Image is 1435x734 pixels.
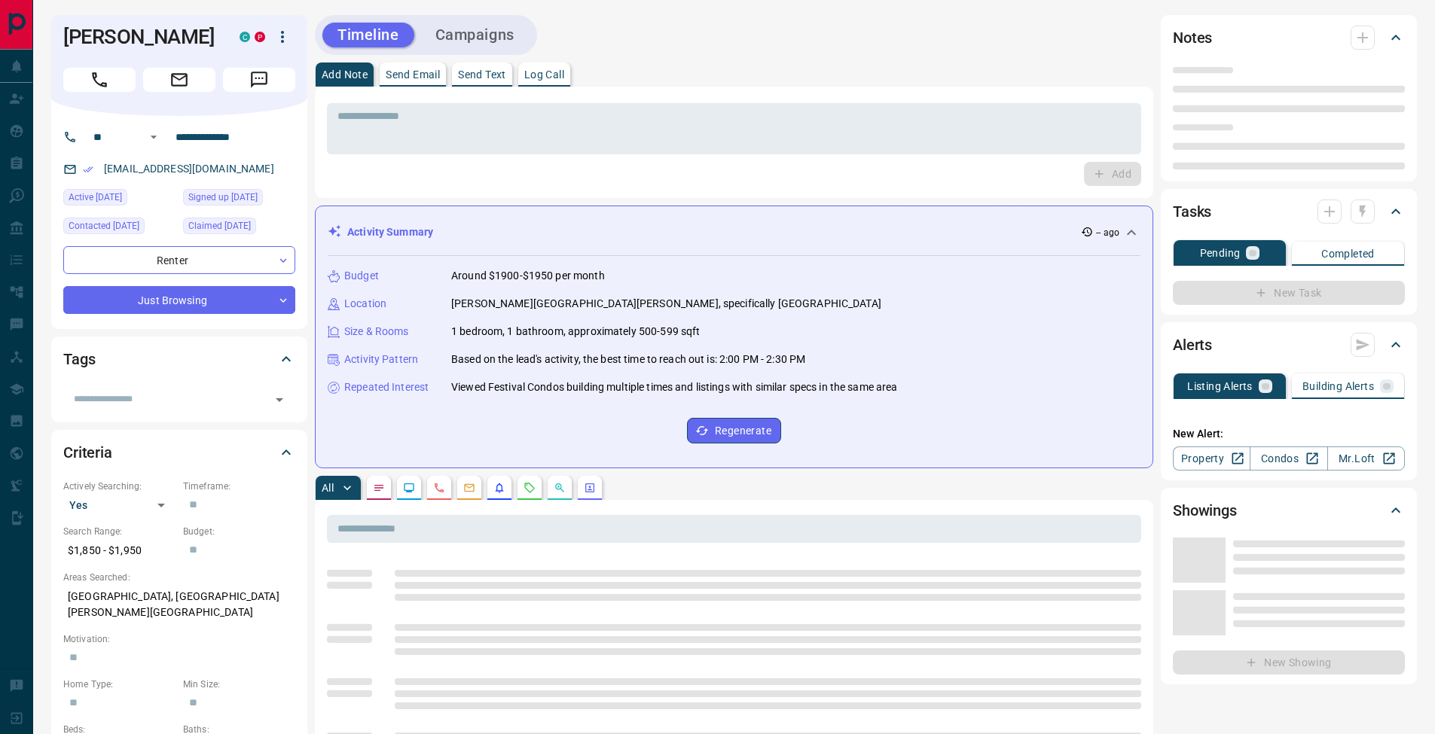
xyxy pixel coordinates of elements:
[1173,199,1211,224] h2: Tasks
[69,218,139,233] span: Contacted [DATE]
[63,571,295,584] p: Areas Searched:
[584,482,596,494] svg: Agent Actions
[524,69,564,80] p: Log Call
[63,525,176,538] p: Search Range:
[188,190,258,205] span: Signed up [DATE]
[386,69,440,80] p: Send Email
[63,341,295,377] div: Tags
[188,218,251,233] span: Claimed [DATE]
[63,493,176,517] div: Yes
[328,218,1140,246] div: Activity Summary-- ago
[1173,498,1237,522] h2: Showings
[183,189,295,210] div: Mon Mar 06 2023
[63,678,176,691] p: Home Type:
[1173,333,1212,357] h2: Alerts
[63,440,112,464] h2: Criteria
[1173,20,1405,56] div: Notes
[255,32,265,42] div: property.ca
[451,324,700,340] p: 1 bedroom, 1 bathroom, approximately 500-599 sqft
[1327,446,1405,471] a: Mr.Loft
[223,68,295,92] span: Message
[1173,446,1250,471] a: Property
[344,379,429,395] p: Repeated Interest
[63,189,176,210] div: Wed Sep 10 2025
[420,23,530,47] button: Campaigns
[63,246,295,274] div: Renter
[458,69,506,80] p: Send Text
[63,25,217,49] h1: [PERSON_NAME]
[344,352,418,367] p: Activity Pattern
[373,482,385,494] svg: Notes
[183,480,295,493] p: Timeframe:
[63,218,176,239] div: Wed Mar 08 2023
[63,286,295,314] div: Just Browsing
[1173,327,1405,363] div: Alerts
[687,418,781,443] button: Regenerate
[1250,446,1327,471] a: Condos
[463,482,475,494] svg: Emails
[1173,426,1405,442] p: New Alert:
[1187,381,1253,391] p: Listing Alerts
[451,352,805,367] p: Based on the lead's activity, the best time to reach out is: 2:00 PM - 2:30 PM
[69,190,122,205] span: Active [DATE]
[1173,26,1212,50] h2: Notes
[322,23,414,47] button: Timeline
[1173,492,1405,528] div: Showings
[1200,248,1241,258] p: Pending
[183,678,295,691] p: Min Size:
[269,389,290,410] button: Open
[104,163,274,175] a: [EMAIL_ADDRESS][DOMAIN_NAME]
[322,483,334,493] p: All
[344,296,386,312] p: Location
[451,268,605,284] p: Around $1900-$1950 per month
[63,538,176,563] p: $1,850 - $1,950
[63,480,176,493] p: Actively Searching:
[1321,248,1375,259] p: Completed
[63,434,295,471] div: Criteria
[524,482,536,494] svg: Requests
[347,224,433,240] p: Activity Summary
[344,324,409,340] p: Size & Rooms
[183,525,295,538] p: Budget:
[554,482,566,494] svg: Opportunities
[493,482,505,494] svg: Listing Alerts
[451,296,881,312] p: [PERSON_NAME][GEOGRAPHIC_DATA][PERSON_NAME], specifically [GEOGRAPHIC_DATA]
[433,482,445,494] svg: Calls
[83,164,93,175] svg: Email Verified
[63,347,95,371] h2: Tags
[145,128,163,146] button: Open
[63,632,295,646] p: Motivation:
[1096,226,1119,239] p: -- ago
[1302,381,1374,391] p: Building Alerts
[63,584,295,625] p: [GEOGRAPHIC_DATA], [GEOGRAPHIC_DATA][PERSON_NAME][GEOGRAPHIC_DATA]
[322,69,368,80] p: Add Note
[63,68,136,92] span: Call
[143,68,215,92] span: Email
[183,218,295,239] div: Mon Mar 06 2023
[451,379,897,395] p: Viewed Festival Condos building multiple times and listings with similar specs in the same area
[344,268,379,284] p: Budget
[403,482,415,494] svg: Lead Browsing Activity
[1173,193,1405,230] div: Tasks
[240,32,250,42] div: condos.ca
